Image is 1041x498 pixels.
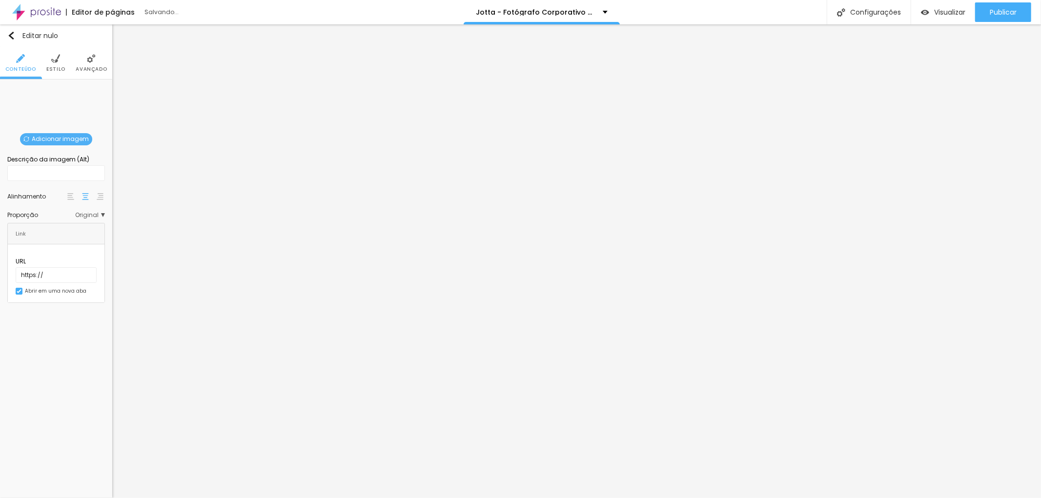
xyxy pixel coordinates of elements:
[82,193,89,200] img: paragraph-center-align.svg
[934,7,965,17] font: Visualizar
[51,54,60,63] img: Ícone
[25,287,86,295] font: Abrir em uma nova aba
[23,136,29,142] img: Ícone
[87,54,96,63] img: Ícone
[5,65,36,73] font: Conteúdo
[97,193,103,200] img: paragraph-right-align.svg
[67,193,74,200] img: paragraph-left-align.svg
[16,230,26,238] font: Link
[8,223,104,244] div: Link
[72,7,135,17] font: Editor de páginas
[32,135,89,143] font: Adicionar imagem
[990,7,1017,17] font: Publicar
[911,2,975,22] button: Visualizar
[75,211,99,219] font: Original
[22,31,58,40] font: Editar nulo
[837,8,845,17] img: Ícone
[7,192,46,200] font: Alinhamento
[850,7,901,17] font: Configurações
[144,9,257,15] div: Salvando...
[16,257,26,265] font: URL
[46,65,65,73] font: Estilo
[76,65,107,73] font: Avançado
[7,155,89,163] font: Descrição da imagem (Alt)
[7,32,15,40] img: Ícone
[975,2,1031,22] button: Publicar
[921,8,929,17] img: view-1.svg
[112,24,1041,498] iframe: Editor
[16,54,25,63] img: Ícone
[7,211,38,219] font: Proporção
[17,289,21,294] img: Ícone
[476,7,679,17] font: Jotta - Fotógrafo Corporativo em [GEOGRAPHIC_DATA]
